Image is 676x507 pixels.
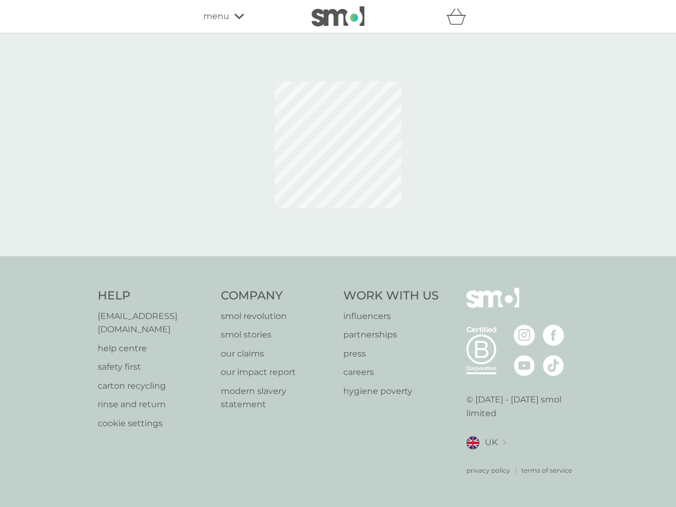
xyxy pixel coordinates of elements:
img: visit the smol Facebook page [543,325,564,346]
a: smol stories [221,328,333,342]
img: UK flag [466,436,480,449]
a: rinse and return [98,398,210,411]
h4: Work With Us [343,288,439,304]
img: visit the smol Tiktok page [543,355,564,376]
a: safety first [98,360,210,374]
a: influencers [343,309,439,323]
a: terms of service [521,465,572,475]
img: smol [466,288,519,324]
a: cookie settings [98,417,210,430]
p: © [DATE] - [DATE] smol limited [466,393,579,420]
a: press [343,347,439,361]
a: help centre [98,342,210,355]
h4: Help [98,288,210,304]
a: our impact report [221,365,333,379]
h4: Company [221,288,333,304]
a: smol revolution [221,309,333,323]
a: our claims [221,347,333,361]
span: UK [485,436,497,449]
img: select a new location [503,440,506,446]
img: visit the smol Youtube page [514,355,535,376]
a: hygiene poverty [343,384,439,398]
a: modern slavery statement [221,384,333,411]
a: privacy policy [466,465,510,475]
a: partnerships [343,328,439,342]
a: [EMAIL_ADDRESS][DOMAIN_NAME] [98,309,210,336]
a: careers [343,365,439,379]
span: menu [203,10,229,23]
a: carton recycling [98,379,210,393]
img: smol [312,6,364,26]
img: visit the smol Instagram page [514,325,535,346]
div: basket [446,6,473,27]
